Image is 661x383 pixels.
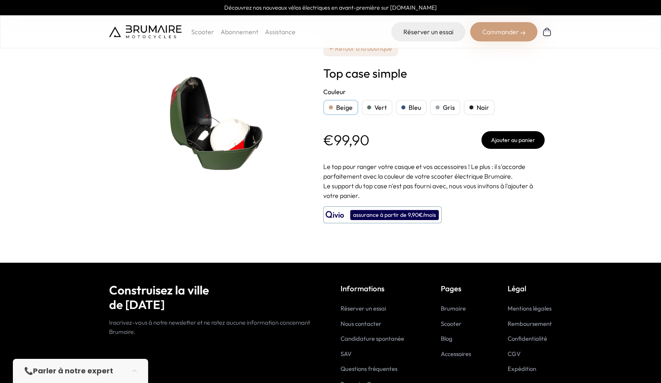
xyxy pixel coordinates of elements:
[341,365,397,373] a: Questions fréquentes
[521,31,525,35] img: right-arrow-2.png
[470,22,537,41] div: Commander
[441,283,471,294] p: Pages
[464,100,495,115] div: Noir
[323,100,358,115] div: Beige
[508,365,536,373] a: Expédition
[441,320,461,327] a: Scooter
[341,320,381,327] a: Nous contacter
[391,22,465,41] a: Réserver un essai
[323,66,545,80] h1: Top case simple
[341,283,404,294] p: Informations
[441,335,452,342] a: Blog
[109,283,320,312] h2: Construisez la ville de [DATE]
[221,28,258,36] a: Abonnement
[441,305,466,312] a: Brumaire
[361,100,392,115] div: Vert
[430,100,461,115] div: Gris
[350,210,439,220] div: assurance à partir de 9,90€/mois
[441,350,471,358] a: Accessoires
[265,28,295,36] a: Assistance
[109,20,310,221] img: Top case simple
[508,305,552,312] a: Mentions légales
[508,350,521,358] a: CGV
[191,27,214,37] p: Scooter
[323,132,370,148] p: €99,90
[109,25,182,38] img: Brumaire Motocycles
[341,350,351,358] a: SAV
[323,181,545,200] p: Le support du top case n'est pas fourni avec, nous vous invitons à l'ajouter à votre panier.
[508,320,552,327] a: Remboursement
[323,206,442,223] button: assurance à partir de 9,90€/mois
[323,87,545,97] h2: Couleur
[396,100,427,115] div: Bleu
[542,27,552,37] img: Panier
[341,305,386,312] a: Réserver un essai
[481,131,545,149] button: Ajouter au panier
[508,283,552,294] p: Légal
[508,335,547,342] a: Confidentialité
[341,335,404,342] a: Candidature spontanée
[323,162,545,181] p: Le top pour ranger votre casque et vos accessoires ! Le plus : il s'accorde parfaitement avec la ...
[326,210,344,220] img: logo qivio
[109,318,320,336] p: Inscrivez-vous à notre newsletter et ne ratez aucune information concernant Brumaire.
